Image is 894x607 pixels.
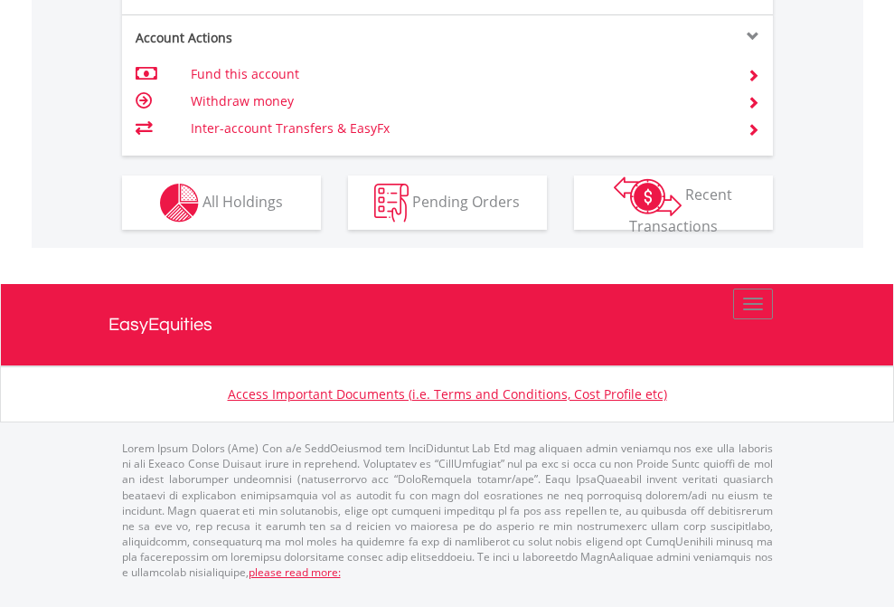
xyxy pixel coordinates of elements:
[374,184,409,223] img: pending_instructions-wht.png
[191,88,725,115] td: Withdraw money
[228,385,667,403] a: Access Important Documents (i.e. Terms and Conditions, Cost Profile etc)
[108,284,786,365] a: EasyEquities
[202,191,283,211] span: All Holdings
[122,29,447,47] div: Account Actions
[574,175,773,230] button: Recent Transactions
[122,175,321,230] button: All Holdings
[160,184,199,223] img: holdings-wht.png
[191,61,725,88] td: Fund this account
[412,191,520,211] span: Pending Orders
[614,176,682,216] img: transactions-zar-wht.png
[249,564,341,580] a: please read more:
[122,441,773,580] p: Lorem Ipsum Dolors (Ame) Con a/e SeddOeiusmod tem InciDiduntut Lab Etd mag aliquaen admin veniamq...
[348,175,547,230] button: Pending Orders
[191,115,725,142] td: Inter-account Transfers & EasyFx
